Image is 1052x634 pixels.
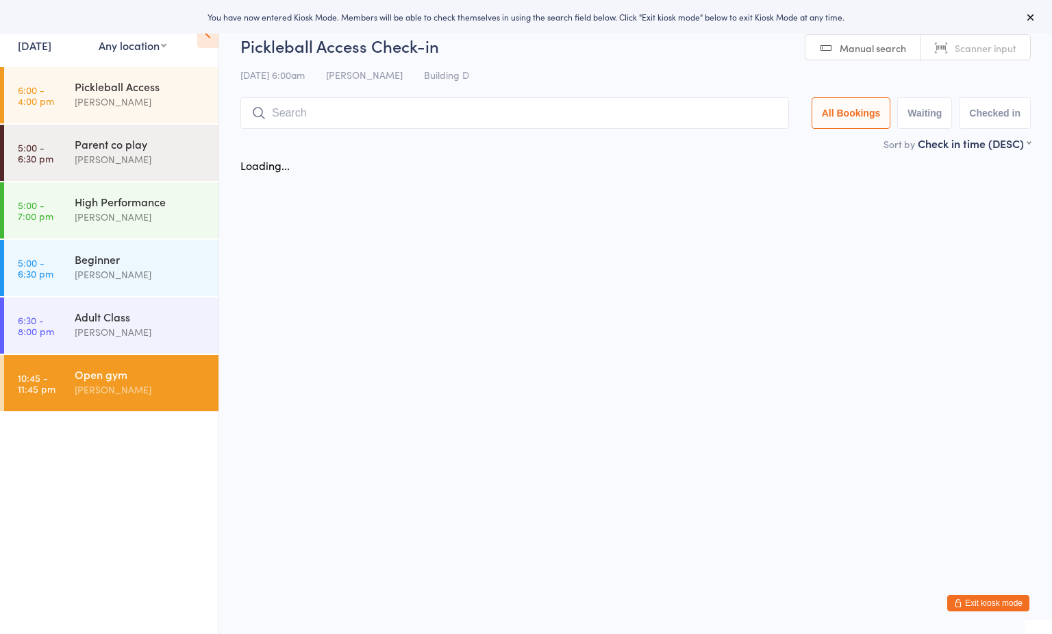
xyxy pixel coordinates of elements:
[18,315,54,337] time: 6:30 - 8:00 pm
[947,595,1029,611] button: Exit kiosk mode
[4,355,218,411] a: 10:45 -11:45 pmOpen gym[PERSON_NAME]
[22,11,1030,23] div: You have now entered Kiosk Mode. Members will be able to check themselves in using the search fie...
[959,97,1031,129] button: Checked in
[99,38,166,53] div: Any location
[75,252,207,267] div: Beginner
[75,79,207,94] div: Pickleball Access
[18,84,54,106] time: 6:00 - 4:00 pm
[75,151,207,167] div: [PERSON_NAME]
[18,257,53,279] time: 5:00 - 6:30 pm
[918,136,1031,151] div: Check in time (DESC)
[840,41,906,55] span: Manual search
[4,297,218,354] a: 6:30 -8:00 pmAdult Class[PERSON_NAME]
[812,97,891,129] button: All Bookings
[75,194,207,209] div: High Performance
[75,267,207,282] div: [PERSON_NAME]
[4,67,218,123] a: 6:00 -4:00 pmPickleball Access[PERSON_NAME]
[326,68,403,82] span: [PERSON_NAME]
[75,209,207,225] div: [PERSON_NAME]
[4,240,218,296] a: 5:00 -6:30 pmBeginner[PERSON_NAME]
[75,94,207,110] div: [PERSON_NAME]
[240,158,290,173] div: Loading...
[75,324,207,340] div: [PERSON_NAME]
[884,137,915,151] label: Sort by
[75,309,207,324] div: Adult Class
[240,34,1031,57] h2: Pickleball Access Check-in
[18,38,51,53] a: [DATE]
[897,97,952,129] button: Waiting
[75,367,207,382] div: Open gym
[18,142,53,164] time: 5:00 - 6:30 pm
[424,68,469,82] span: Building D
[240,97,789,129] input: Search
[18,199,53,221] time: 5:00 - 7:00 pm
[4,125,218,181] a: 5:00 -6:30 pmParent co play[PERSON_NAME]
[75,136,207,151] div: Parent co play
[18,372,55,394] time: 10:45 - 11:45 pm
[4,182,218,239] a: 5:00 -7:00 pmHigh Performance[PERSON_NAME]
[240,68,305,82] span: [DATE] 6:00am
[955,41,1016,55] span: Scanner input
[75,382,207,398] div: [PERSON_NAME]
